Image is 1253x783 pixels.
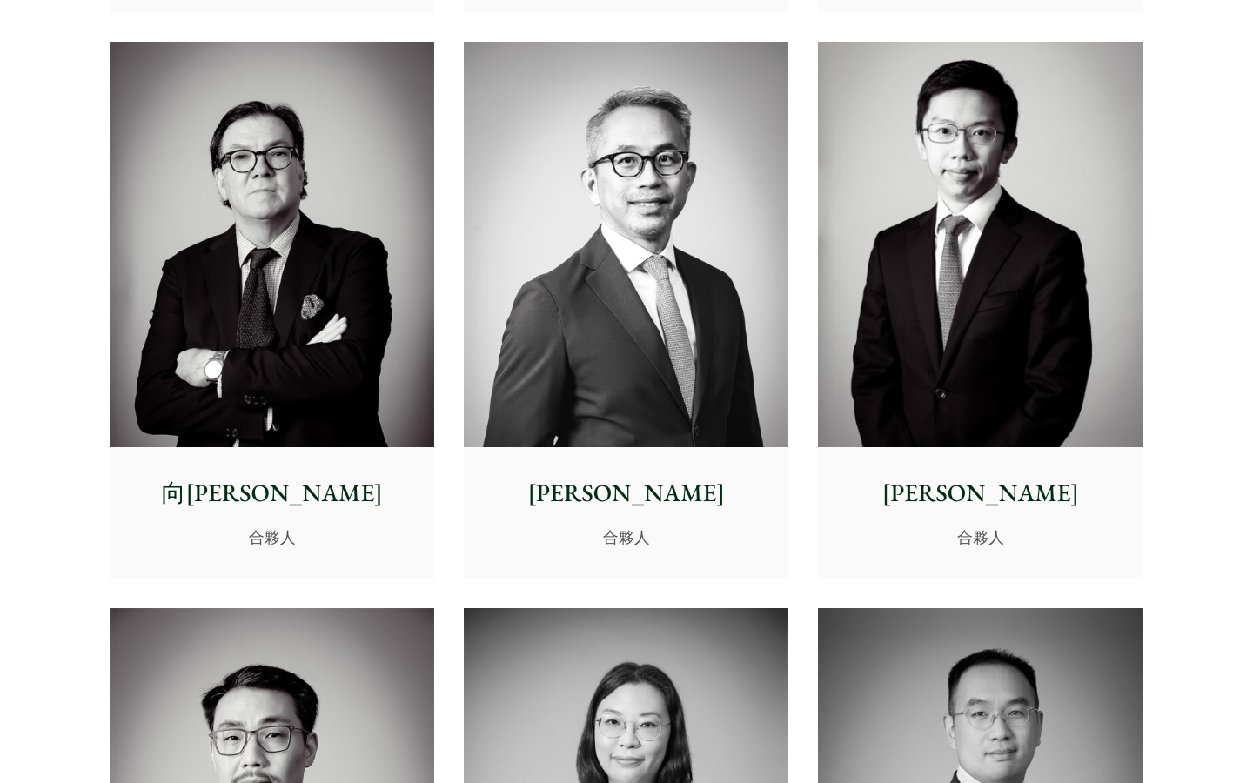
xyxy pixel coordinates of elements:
p: [PERSON_NAME] [478,475,774,512]
p: [PERSON_NAME] [832,475,1129,512]
a: Henry Ma photo [PERSON_NAME] 合夥人 [818,42,1142,579]
a: 向[PERSON_NAME] 合夥人 [110,42,434,579]
p: 合夥人 [832,525,1129,549]
a: [PERSON_NAME] 合夥人 [464,42,788,579]
p: 合夥人 [124,525,420,549]
img: Henry Ma photo [818,42,1142,448]
p: 向[PERSON_NAME] [124,475,420,512]
p: 合夥人 [478,525,774,549]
